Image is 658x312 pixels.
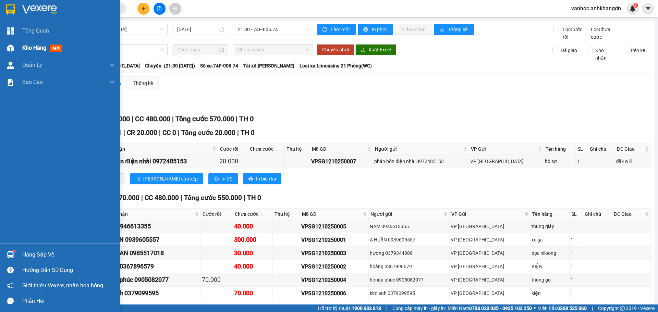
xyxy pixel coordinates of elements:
td: VP Sài Gòn [450,287,530,300]
img: icon-new-feature [630,5,636,12]
th: Chưa cước [233,209,273,220]
span: plus [141,6,146,11]
div: VPSG1210250007 [311,157,372,166]
span: aim [173,6,178,11]
span: Tổng cước 570.000 [175,115,234,123]
span: Chuyến: (21:30 [DATE]) [145,62,195,70]
div: phân bón điện nhài 0972485153 [98,157,217,166]
span: Cung cấp máy in - giấy in: [392,304,446,312]
button: printerIn phơi [358,24,393,35]
button: caret-down [642,3,654,15]
div: VPSG1210250005 [301,222,367,231]
span: | [236,115,237,123]
div: kim anh 0379099595 [101,288,200,298]
div: 40.000 [234,222,271,231]
img: logo-vxr [6,4,15,15]
div: đăk will [616,158,649,165]
div: 1 [571,289,582,297]
span: Kho hàng [22,45,46,51]
th: SL [576,143,588,155]
button: In đơn chọn [395,24,432,35]
span: Tổng cước 20.000 [181,129,235,137]
span: Đã giao [558,47,580,54]
button: printerIn DS [208,173,238,184]
span: printer [248,176,253,182]
span: ĐC Giao [614,210,644,218]
td: VPSG1210250003 [300,247,368,260]
button: Chuyển phơi [317,44,354,55]
strong: 0369 525 060 [557,305,587,311]
img: warehouse-icon [7,251,14,258]
div: KIỆN [532,263,568,270]
span: Miền Nam [448,304,532,312]
span: Tài xế: [PERSON_NAME] [243,62,294,70]
div: honda phúc 0905082077 [101,275,200,285]
div: thùng giấy [532,223,568,230]
span: [PERSON_NAME] sắp xếp [143,175,198,183]
span: TH 0 [239,115,254,123]
th: Thu hộ [285,143,310,155]
div: VP [GEOGRAPHIC_DATA] [451,263,529,270]
span: Giới thiệu Vexere, nhận hoa hồng [22,281,103,290]
span: notification [7,282,14,289]
div: 1 [571,236,582,244]
div: thùng gỗ [532,276,568,284]
span: Hỗ trợ kỹ thuật: [318,304,381,312]
span: CC 480.000 [135,115,170,123]
span: | [237,129,239,137]
div: bọc niloong [532,249,568,257]
input: 12/10/2025 [177,26,218,33]
span: 21:30 - 74F-005.74 [238,24,309,35]
span: | [244,194,245,202]
div: NAM 0946613355 [101,222,200,231]
div: A HUẤN 0939605557 [101,235,200,245]
span: Thống kê [448,26,468,33]
img: warehouse-icon [7,45,14,52]
span: Báo cáo [22,78,43,86]
div: 20.000 [219,157,247,166]
span: download [361,47,366,53]
div: 1 [571,263,582,270]
div: 70.000 [202,275,232,285]
td: VPSG1210250004 [300,273,368,287]
span: | [181,194,182,202]
div: 1 [577,158,587,165]
span: question-circle [7,267,14,273]
span: vanhoc.anhkhangdn [566,4,626,13]
span: Mã GD [302,210,361,218]
img: solution-icon [7,79,14,86]
div: hoàng 0367896579 [101,262,200,271]
button: bar-chartThống kê [434,24,474,35]
span: TH 0 [247,194,261,202]
sup: 1 [633,3,638,8]
div: VPSG1210250001 [301,236,367,244]
img: dashboard-icon [7,27,14,35]
span: | [386,304,387,312]
div: VPSG1210250002 [301,262,367,271]
img: warehouse-icon [7,62,14,69]
div: ĐỨC LAN 0985517018 [101,248,200,258]
span: Người nhận [102,210,194,218]
td: VP Sài Gòn [450,273,530,287]
div: kiện [532,289,568,297]
td: VPSG1210250002 [300,260,368,273]
th: Chưa cước [248,143,285,155]
td: VPSG1210250005 [300,220,368,233]
span: | [592,304,593,312]
div: 300.000 [234,235,271,245]
span: caret-down [645,5,651,12]
span: Người gửi [375,145,462,153]
div: hồ sơ [545,158,574,165]
button: sort-ascending[PERSON_NAME] sắp xếp [130,173,203,184]
span: Lọc Chưa cước [588,26,623,41]
td: VP Sài Gòn [469,155,544,168]
div: 40.000 [234,262,271,271]
th: Ghi chú [588,143,615,155]
span: Xuất Excel [368,46,391,53]
div: VP [GEOGRAPHIC_DATA] [451,236,529,244]
div: 1 [571,223,582,230]
span: 1 [634,3,637,8]
span: | [132,115,133,123]
div: phân bón điện nhài 0972485153 [374,158,468,165]
div: Thống kê [133,79,153,87]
